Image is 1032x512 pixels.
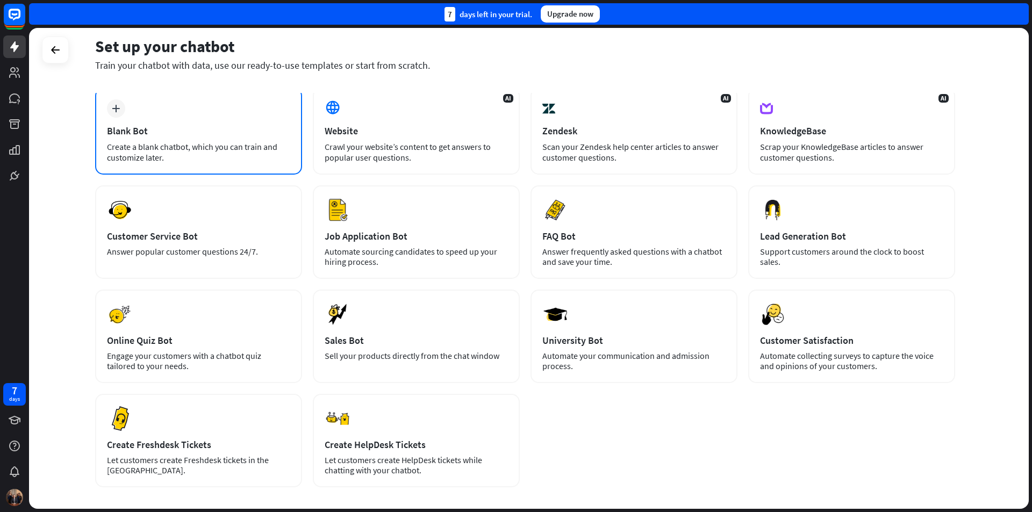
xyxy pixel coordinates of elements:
div: Scrap your KnowledgeBase articles to answer customer questions. [760,141,943,163]
span: AI [721,94,731,103]
button: Open LiveChat chat widget [9,4,41,37]
div: Lead Generation Bot [760,230,943,242]
div: Customer Service Bot [107,230,290,242]
div: Customer Satisfaction [760,334,943,347]
div: Engage your customers with a chatbot quiz tailored to your needs. [107,351,290,371]
div: Create a blank chatbot, which you can train and customize later. [107,141,290,163]
div: Create Freshdesk Tickets [107,438,290,451]
div: Upgrade now [541,5,600,23]
i: plus [112,105,120,112]
div: University Bot [542,334,726,347]
div: Answer popular customer questions 24/7. [107,247,290,257]
div: Job Application Bot [325,230,508,242]
div: Blank Bot [107,125,290,137]
div: 7 [445,7,455,21]
div: days left in your trial. [445,7,532,21]
span: AI [938,94,949,103]
div: Sell your products directly from the chat window [325,351,508,361]
div: Automate your communication and admission process. [542,351,726,371]
div: Sales Bot [325,334,508,347]
div: Train your chatbot with data, use our ready-to-use templates or start from scratch. [95,59,955,71]
div: FAQ Bot [542,230,726,242]
div: Zendesk [542,125,726,137]
div: Scan your Zendesk help center articles to answer customer questions. [542,141,726,163]
div: Create HelpDesk Tickets [325,438,508,451]
div: Automate sourcing candidates to speed up your hiring process. [325,247,508,267]
div: Let customers create Freshdesk tickets in the [GEOGRAPHIC_DATA]. [107,455,290,475]
div: Answer frequently asked questions with a chatbot and save your time. [542,247,726,267]
div: Online Quiz Bot [107,334,290,347]
div: Automate collecting surveys to capture the voice and opinions of your customers. [760,351,943,371]
div: Set up your chatbot [95,36,955,56]
div: 7 [12,386,17,395]
span: AI [503,94,513,103]
a: 7 days [3,383,26,406]
div: Website [325,125,508,137]
div: KnowledgeBase [760,125,943,137]
div: days [9,395,20,403]
div: Crawl your website’s content to get answers to popular user questions. [325,141,508,163]
div: Support customers around the clock to boost sales. [760,247,943,267]
div: Let customers create HelpDesk tickets while chatting with your chatbot. [325,455,508,475]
